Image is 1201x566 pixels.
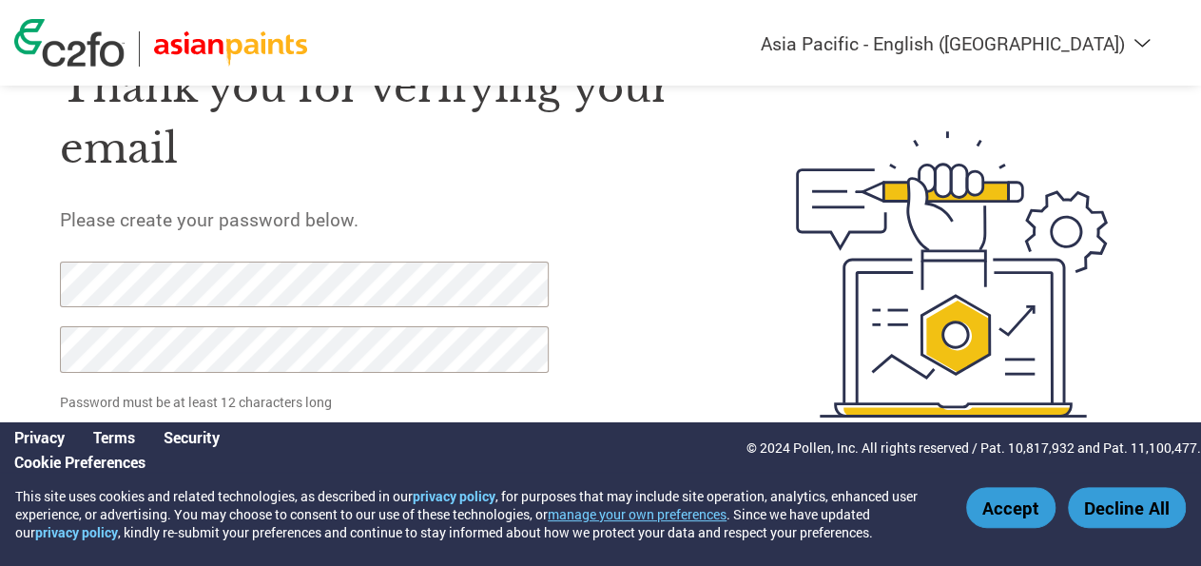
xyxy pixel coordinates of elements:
p: © 2024 Pollen, Inc. All rights reserved / Pat. 10,817,932 and Pat. 11,100,477. [746,438,1201,458]
button: manage your own preferences [548,505,726,523]
button: Accept [966,487,1056,528]
div: This site uses cookies and related technologies, as described in our , for purposes that may incl... [15,487,939,541]
a: Privacy [14,427,65,447]
a: Cookie Preferences, opens a dedicated popup modal window [14,452,145,472]
img: c2fo logo [14,19,125,67]
a: privacy policy [35,523,118,541]
h5: Please create your password below. [60,207,708,231]
h1: Thank you for verifying your email [60,57,708,180]
button: Decline All [1068,487,1186,528]
p: Password must be at least 12 characters long [60,392,552,412]
a: privacy policy [413,487,495,505]
img: create-password [763,29,1141,519]
a: Terms [93,427,135,447]
img: Asian Paints [154,31,307,67]
a: Security [164,427,220,447]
